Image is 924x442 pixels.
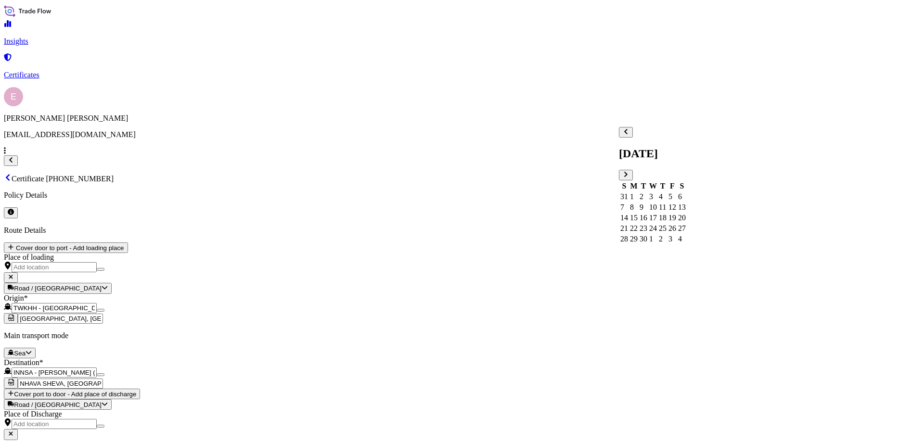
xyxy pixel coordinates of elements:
div: Saturday, September 27, 2025 [678,224,686,233]
div: Wednesday, September 17, 2025 [649,214,657,222]
div: Friday, September 26, 2025 [668,224,676,233]
div: Friday, September 5, 2025 selected [668,192,676,201]
div: Tuesday, September 2, 2025 [640,192,647,201]
div: Monday, September 15, 2025 [630,214,638,222]
table: September 2025 [619,180,687,245]
div: Monday, September 29, 2025 [630,235,638,243]
div: Wednesday, October 1, 2025 [649,235,657,243]
div: Tuesday, September 16, 2025 [640,214,647,222]
button: Next [619,170,633,180]
div: Thursday, September 4, 2025 [659,192,667,201]
div: Wednesday, September 3, 2025 [649,192,657,201]
div: Monday, September 8, 2025 [630,203,638,212]
div: Saturday, October 4, 2025 [678,235,686,243]
div: Sunday, August 31, 2025 [620,192,628,201]
div: Sunday, September 28, 2025 [620,235,628,243]
div: Friday, October 3, 2025 [668,235,676,243]
th: S [620,181,629,191]
div: Wednesday, September 10, 2025 [649,203,657,212]
div: September 2025 [619,127,687,245]
th: F [668,181,677,191]
section: Calendar [619,127,687,245]
div: Tuesday, September 9, 2025 [640,203,647,212]
div: Friday, September 12, 2025 [668,203,676,212]
div: Wednesday, September 24, 2025 [649,224,657,233]
div: Sunday, September 14, 2025 [620,214,628,222]
th: S [678,181,686,191]
div: Thursday, September 18, 2025 [659,214,667,222]
th: W [649,181,657,191]
th: T [658,181,667,191]
div: Today, Thursday, September 11, 2025 [659,203,667,212]
h2: [DATE] [619,147,687,160]
div: Sunday, September 21, 2025 [620,224,628,233]
div: Thursday, September 25, 2025 [659,224,667,233]
th: T [639,181,648,191]
div: Tuesday, September 23, 2025 [640,224,647,233]
button: Previous [619,127,633,138]
div: Saturday, September 6, 2025 [678,192,686,201]
div: Friday, September 19, 2025 [668,214,676,222]
div: Monday, September 22, 2025 [630,224,638,233]
div: Tuesday, September 30, 2025 [640,235,647,243]
th: M [629,181,638,191]
div: Saturday, September 20, 2025 [678,214,686,222]
div: Monday, September 1, 2025 [630,192,638,201]
div: Saturday, September 13, 2025 [678,203,686,212]
div: Sunday, September 7, 2025 [620,203,628,212]
div: Thursday, October 2, 2025 [659,235,667,243]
